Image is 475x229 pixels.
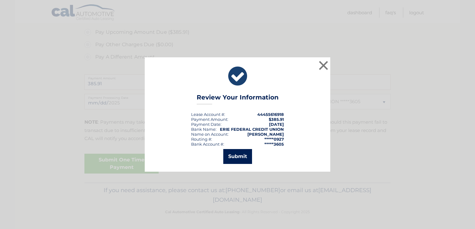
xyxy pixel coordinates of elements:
[317,59,330,72] button: ×
[197,94,279,104] h3: Review Your Information
[191,137,212,142] div: Routing #:
[269,122,284,127] span: [DATE]
[247,132,284,137] strong: [PERSON_NAME]
[191,142,224,147] div: Bank Account #:
[257,112,284,117] strong: 44455616918
[220,127,284,132] strong: ERIE FEDERAL CREDIT UNION
[223,149,252,164] button: Submit
[191,112,225,117] div: Lease Account #:
[191,127,216,132] div: Bank Name:
[191,117,228,122] div: Payment Amount:
[191,132,229,137] div: Name on Account:
[191,122,221,127] div: :
[191,122,220,127] span: Payment Date
[269,117,284,122] span: $385.91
